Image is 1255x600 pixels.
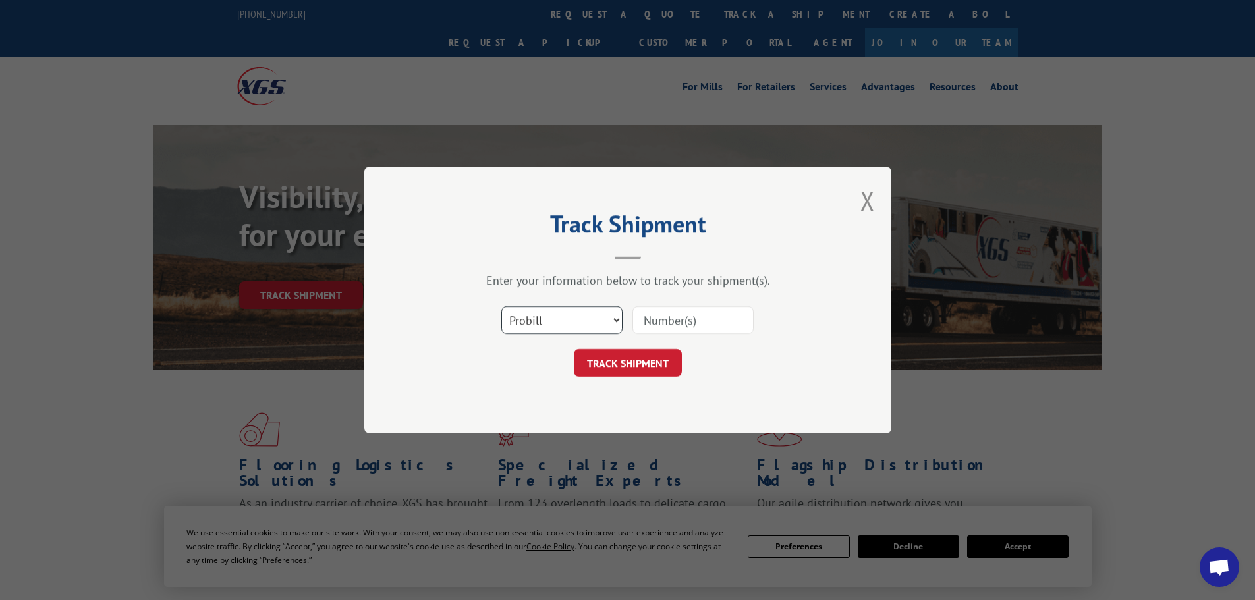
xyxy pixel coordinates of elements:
[632,306,754,334] input: Number(s)
[574,349,682,377] button: TRACK SHIPMENT
[430,215,825,240] h2: Track Shipment
[1200,547,1239,587] a: Open chat
[430,273,825,288] div: Enter your information below to track your shipment(s).
[860,183,875,218] button: Close modal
